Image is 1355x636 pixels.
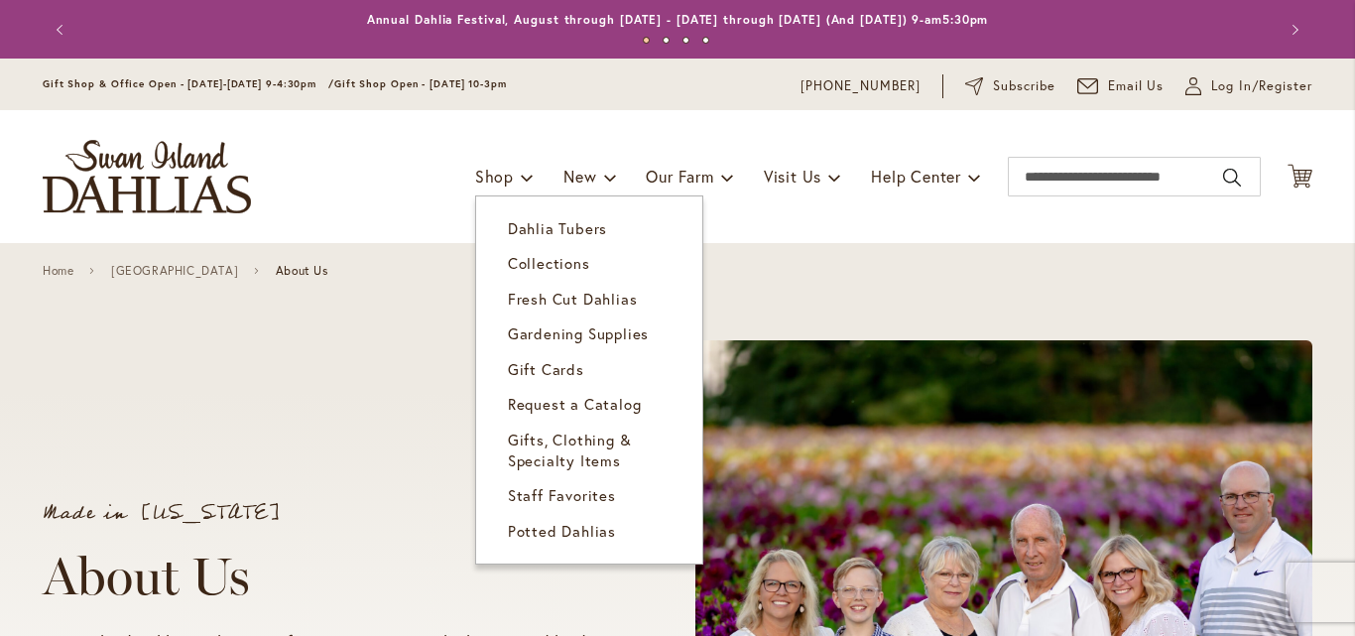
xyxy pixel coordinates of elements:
a: Subscribe [965,76,1055,96]
p: Made in [US_STATE] [43,503,620,523]
button: Previous [43,10,82,50]
span: Collections [508,253,590,273]
span: Gardening Supplies [508,323,649,343]
button: 2 of 4 [663,37,670,44]
a: Annual Dahlia Festival, August through [DATE] - [DATE] through [DATE] (And [DATE]) 9-am5:30pm [367,12,989,27]
a: [PHONE_NUMBER] [801,76,921,96]
button: 3 of 4 [682,37,689,44]
span: Gift Shop & Office Open - [DATE]-[DATE] 9-4:30pm / [43,77,334,90]
span: Request a Catalog [508,394,642,414]
button: 4 of 4 [702,37,709,44]
h1: About Us [43,547,620,606]
span: Staff Favorites [508,485,616,505]
span: Potted Dahlias [508,521,616,541]
span: Email Us [1108,76,1165,96]
span: About Us [276,264,328,278]
span: Our Farm [646,166,713,187]
span: Gifts, Clothing & Specialty Items [508,430,632,470]
span: New [563,166,596,187]
a: Email Us [1077,76,1165,96]
span: Subscribe [993,76,1055,96]
a: Log In/Register [1185,76,1312,96]
span: Log In/Register [1211,76,1312,96]
a: Home [43,264,73,278]
a: Gift Cards [476,352,702,387]
a: store logo [43,140,251,213]
span: Shop [475,166,514,187]
button: Next [1273,10,1312,50]
span: Visit Us [764,166,821,187]
span: Dahlia Tubers [508,218,607,238]
span: Help Center [871,166,961,187]
button: 1 of 4 [643,37,650,44]
span: Gift Shop Open - [DATE] 10-3pm [334,77,507,90]
a: [GEOGRAPHIC_DATA] [111,264,238,278]
span: Fresh Cut Dahlias [508,289,638,309]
